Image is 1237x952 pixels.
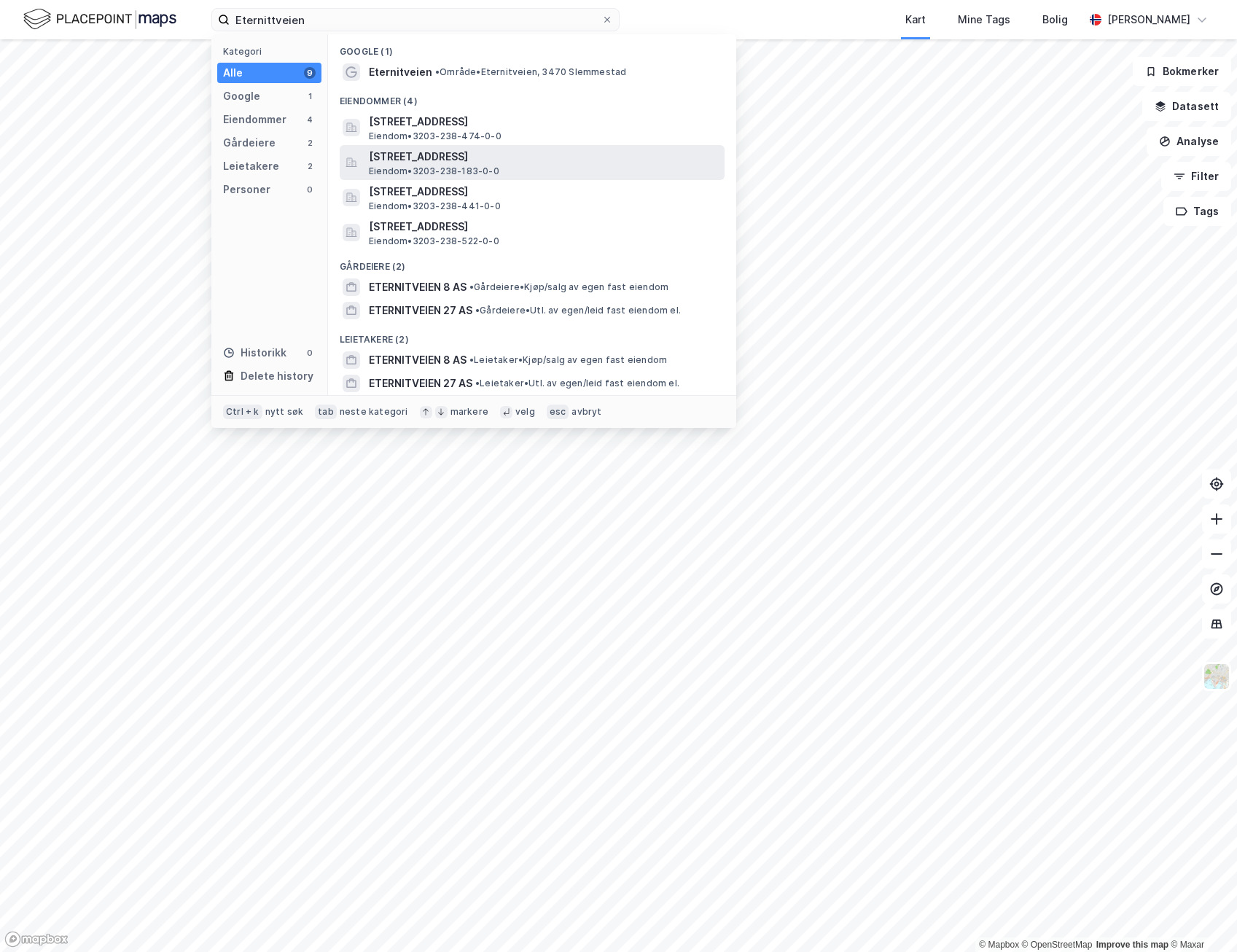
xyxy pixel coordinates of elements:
[304,67,316,79] div: 9
[340,406,408,418] div: neste kategori
[1142,92,1231,121] button: Datasett
[328,322,736,348] div: Leietakere (2)
[469,354,474,365] span: •
[435,66,626,78] span: Område • Eternitveien, 3470 Slemmestad
[304,160,316,172] div: 2
[475,378,480,389] span: •
[369,351,467,369] span: ETERNITVEIEN 8 AS
[369,375,472,392] span: ETERNITVEIEN 27 AS
[223,64,243,82] div: Alle
[223,87,260,105] div: Google
[469,354,667,366] span: Leietaker • Kjøp/salg av egen fast eiendom
[304,137,316,149] div: 2
[369,148,719,165] span: [STREET_ADDRESS]
[475,305,480,316] span: •
[369,165,499,177] span: Eiendom • 3203-238-183-0-0
[435,66,440,77] span: •
[1164,882,1237,952] div: Kontrollprogram for chat
[223,405,262,419] div: Ctrl + k
[547,405,569,419] div: esc
[1161,162,1231,191] button: Filter
[450,406,488,418] div: markere
[1164,882,1237,952] iframe: Chat Widget
[230,9,601,31] input: Søk på adresse, matrikkel, gårdeiere, leietakere eller personer
[905,11,926,28] div: Kart
[1107,11,1190,28] div: [PERSON_NAME]
[1163,197,1231,226] button: Tags
[369,200,501,212] span: Eiendom • 3203-238-441-0-0
[223,111,286,128] div: Eiendommer
[241,367,313,385] div: Delete history
[475,378,679,389] span: Leietaker • Utl. av egen/leid fast eiendom el.
[223,181,270,198] div: Personer
[304,114,316,125] div: 4
[1022,940,1093,950] a: OpenStreetMap
[1147,127,1231,156] button: Analyse
[469,281,474,292] span: •
[369,113,719,130] span: [STREET_ADDRESS]
[265,406,304,418] div: nytt søk
[328,34,736,61] div: Google (1)
[369,218,719,235] span: [STREET_ADDRESS]
[515,406,535,418] div: velg
[315,405,337,419] div: tab
[1042,11,1068,28] div: Bolig
[304,347,316,359] div: 0
[223,157,279,175] div: Leietakere
[571,406,601,418] div: avbryt
[4,931,69,948] a: Mapbox homepage
[223,46,321,57] div: Kategori
[304,184,316,195] div: 0
[369,130,502,142] span: Eiendom • 3203-238-474-0-0
[475,305,681,316] span: Gårdeiere • Utl. av egen/leid fast eiendom el.
[304,90,316,102] div: 1
[979,940,1019,950] a: Mapbox
[369,278,467,296] span: ETERNITVEIEN 8 AS
[1133,57,1231,86] button: Bokmerker
[223,134,276,152] div: Gårdeiere
[958,11,1010,28] div: Mine Tags
[369,63,432,81] span: Eternitveien
[469,281,668,293] span: Gårdeiere • Kjøp/salg av egen fast eiendom
[223,344,286,362] div: Historikk
[369,235,499,247] span: Eiendom • 3203-238-522-0-0
[1096,940,1168,950] a: Improve this map
[1203,663,1230,690] img: Z
[369,302,472,319] span: ETERNITVEIEN 27 AS
[328,249,736,276] div: Gårdeiere (2)
[369,183,719,200] span: [STREET_ADDRESS]
[328,84,736,110] div: Eiendommer (4)
[23,7,176,32] img: logo.f888ab2527a4732fd821a326f86c7f29.svg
